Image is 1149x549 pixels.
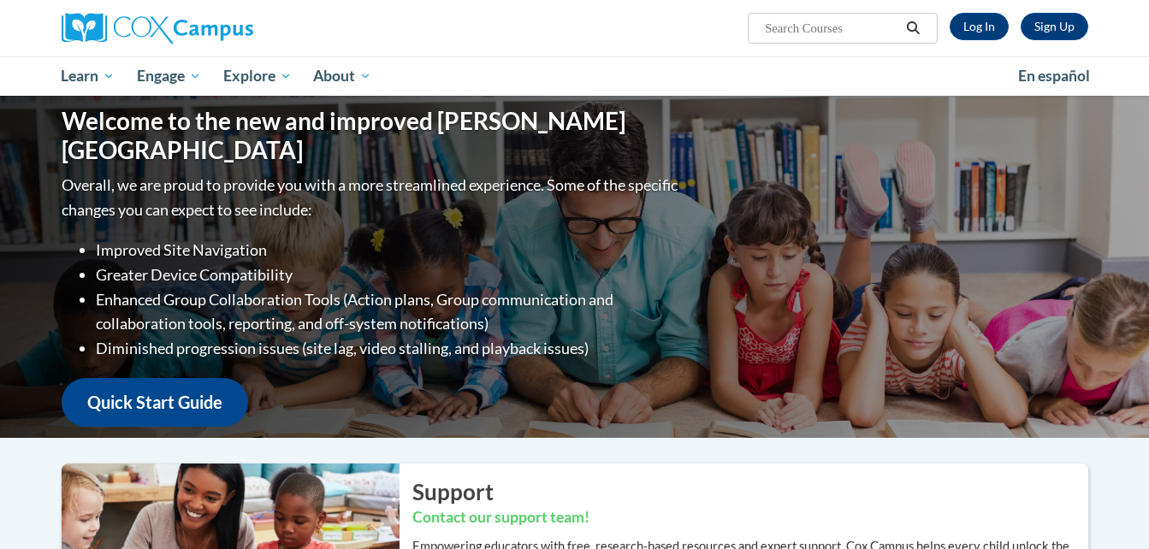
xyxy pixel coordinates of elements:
li: Improved Site Navigation [96,238,682,263]
a: En español [1007,58,1101,94]
span: About [313,66,371,86]
a: Quick Start Guide [62,378,248,427]
img: Cox Campus [62,13,253,44]
span: Explore [223,66,292,86]
li: Diminished progression issues (site lag, video stalling, and playback issues) [96,336,682,361]
a: Register [1021,13,1088,40]
div: Main menu [36,56,1114,96]
h2: Support [412,476,1088,507]
button: Search [900,18,926,38]
a: Engage [126,56,212,96]
li: Greater Device Compatibility [96,263,682,287]
a: Explore [212,56,303,96]
a: Log In [950,13,1009,40]
li: Enhanced Group Collaboration Tools (Action plans, Group communication and collaboration tools, re... [96,287,682,337]
a: Cox Campus [62,13,387,44]
h3: Contact our support team! [412,507,1088,528]
span: Learn [61,66,115,86]
span: En español [1018,67,1090,85]
a: About [302,56,382,96]
p: Overall, we are proud to provide you with a more streamlined experience. Some of the specific cha... [62,173,682,222]
input: Search Courses [763,18,900,38]
a: Learn [50,56,127,96]
h1: Welcome to the new and improved [PERSON_NAME][GEOGRAPHIC_DATA] [62,107,682,164]
span: Engage [137,66,201,86]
